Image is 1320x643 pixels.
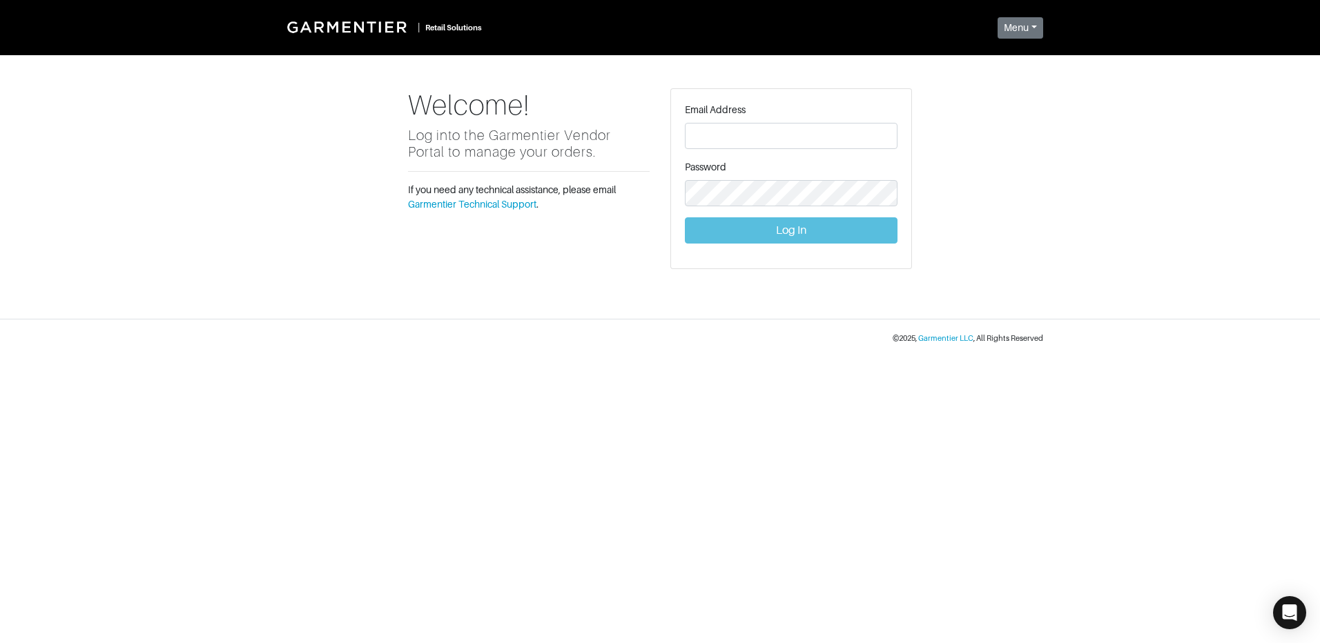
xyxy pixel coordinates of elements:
[685,217,897,244] button: Log In
[1273,596,1306,629] div: Open Intercom Messenger
[998,17,1043,39] button: Menu
[893,334,1043,342] small: © 2025 , , All Rights Reserved
[408,127,650,160] h5: Log into the Garmentier Vendor Portal to manage your orders.
[685,103,746,117] label: Email Address
[408,88,650,121] h1: Welcome!
[425,23,482,32] small: Retail Solutions
[408,199,536,210] a: Garmentier Technical Support
[418,20,420,34] div: |
[277,11,487,43] a: |Retail Solutions
[280,14,418,40] img: Garmentier
[685,160,726,175] label: Password
[408,183,650,212] p: If you need any technical assistance, please email .
[918,334,973,342] a: Garmentier LLC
